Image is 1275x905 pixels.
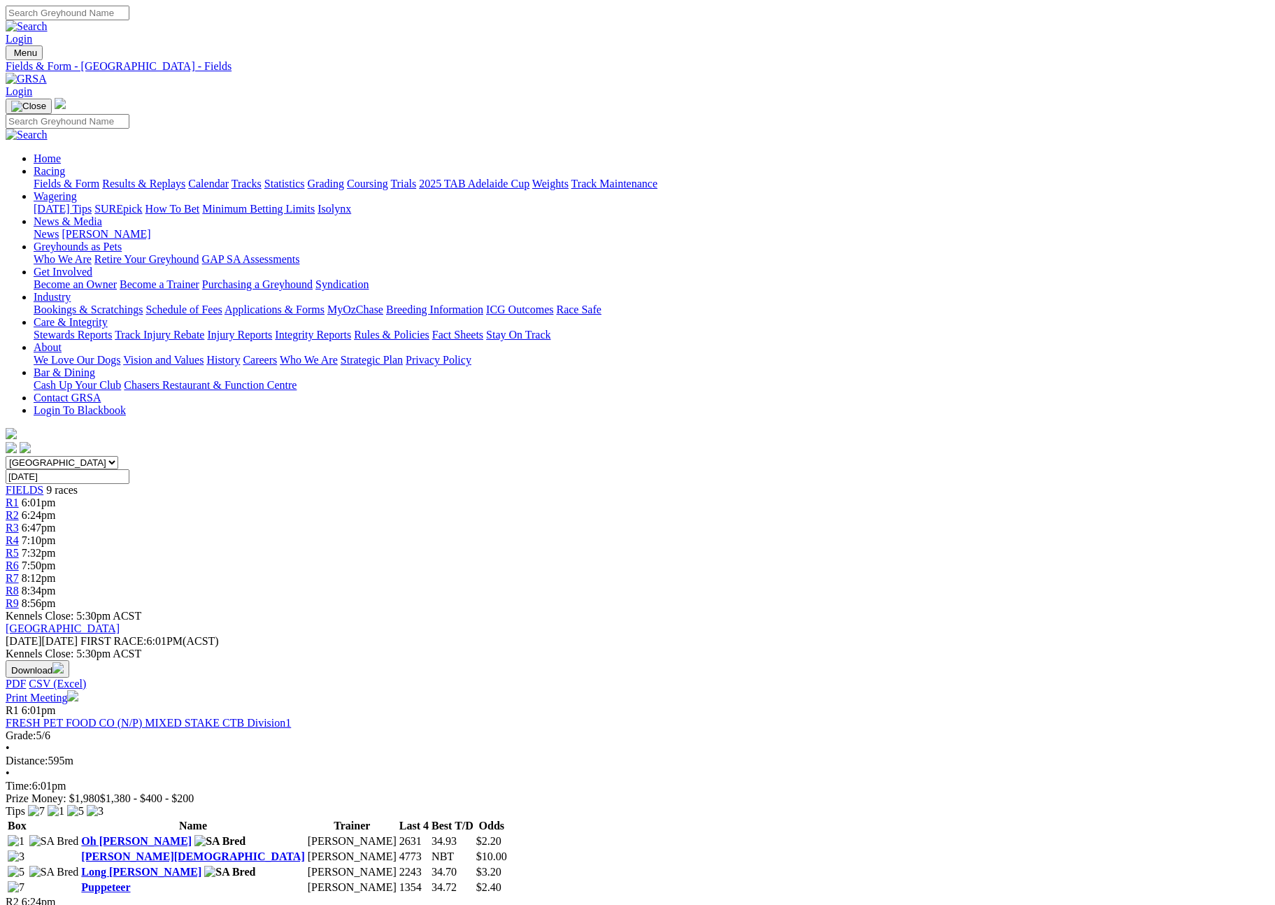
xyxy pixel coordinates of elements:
button: Download [6,660,69,678]
a: Integrity Reports [275,329,351,341]
a: Long [PERSON_NAME] [81,866,201,878]
span: $3.20 [476,866,501,878]
img: Search [6,20,48,33]
div: Download [6,678,1269,690]
a: Fact Sheets [432,329,483,341]
img: 7 [28,805,45,818]
a: Login To Blackbook [34,404,126,416]
th: Last 4 [399,819,429,833]
a: Rules & Policies [354,329,429,341]
span: 6:24pm [22,509,56,521]
div: 595m [6,755,1269,767]
th: Best T/D [431,819,474,833]
a: Purchasing a Greyhound [202,278,313,290]
a: Grading [308,178,344,190]
a: 2025 TAB Adelaide Cup [419,178,529,190]
a: GAP SA Assessments [202,253,300,265]
a: News [34,228,59,240]
a: [PERSON_NAME][DEMOGRAPHIC_DATA] [81,850,304,862]
a: Coursing [347,178,388,190]
span: $2.20 [476,835,501,847]
div: 6:01pm [6,780,1269,792]
a: Trials [390,178,416,190]
a: Results & Replays [102,178,185,190]
a: Injury Reports [207,329,272,341]
img: Close [11,101,46,112]
td: [PERSON_NAME] [307,850,397,864]
a: Minimum Betting Limits [202,203,315,215]
a: Statistics [264,178,305,190]
td: [PERSON_NAME] [307,834,397,848]
a: [PERSON_NAME] [62,228,150,240]
td: 4773 [399,850,429,864]
a: About [34,341,62,353]
img: SA Bred [204,866,255,878]
img: SA Bred [29,835,79,848]
img: SA Bred [29,866,79,878]
a: MyOzChase [327,304,383,315]
a: Become a Trainer [120,278,199,290]
img: 7 [8,881,24,894]
td: 1354 [399,881,429,895]
img: GRSA [6,73,47,85]
a: Racing [34,165,65,177]
button: Toggle navigation [6,45,43,60]
div: Bar & Dining [34,379,1269,392]
a: News & Media [34,215,102,227]
a: Fields & Form [34,178,99,190]
td: 2631 [399,834,429,848]
img: 3 [8,850,24,863]
span: • [6,742,10,754]
a: We Love Our Dogs [34,354,120,366]
td: 34.72 [431,881,474,895]
td: 2243 [399,865,429,879]
a: Home [34,152,61,164]
a: Schedule of Fees [145,304,222,315]
img: printer.svg [67,690,78,701]
span: R1 [6,704,19,716]
a: R5 [6,547,19,559]
span: R8 [6,585,19,597]
th: Trainer [307,819,397,833]
a: Bookings & Scratchings [34,304,143,315]
a: Careers [243,354,277,366]
a: Strategic Plan [341,354,403,366]
span: Menu [14,48,37,58]
a: Chasers Restaurant & Function Centre [124,379,297,391]
img: SA Bred [194,835,245,848]
span: $10.00 [476,850,507,862]
span: [DATE] [6,635,78,647]
div: Get Involved [34,278,1269,291]
div: Fields & Form - [GEOGRAPHIC_DATA] - Fields [6,60,1269,73]
a: R9 [6,597,19,609]
img: 3 [87,805,104,818]
th: Odds [476,819,508,833]
span: 6:01PM(ACST) [80,635,219,647]
span: Grade: [6,729,36,741]
a: Care & Integrity [34,316,108,328]
a: Tracks [232,178,262,190]
a: Retire Your Greyhound [94,253,199,265]
a: Cash Up Your Club [34,379,121,391]
a: R2 [6,509,19,521]
input: Search [6,114,129,129]
td: 34.93 [431,834,474,848]
a: Syndication [315,278,369,290]
td: [PERSON_NAME] [307,881,397,895]
a: PDF [6,678,26,690]
a: History [206,354,240,366]
span: 8:56pm [22,597,56,609]
span: 8:34pm [22,585,56,597]
span: Box [8,820,27,832]
span: R3 [6,522,19,534]
a: R1 [6,497,19,508]
span: FIRST RACE: [80,635,146,647]
a: Stewards Reports [34,329,112,341]
span: Kennels Close: 5:30pm ACST [6,610,141,622]
a: R6 [6,560,19,571]
span: 6:01pm [22,497,56,508]
span: 8:12pm [22,572,56,584]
